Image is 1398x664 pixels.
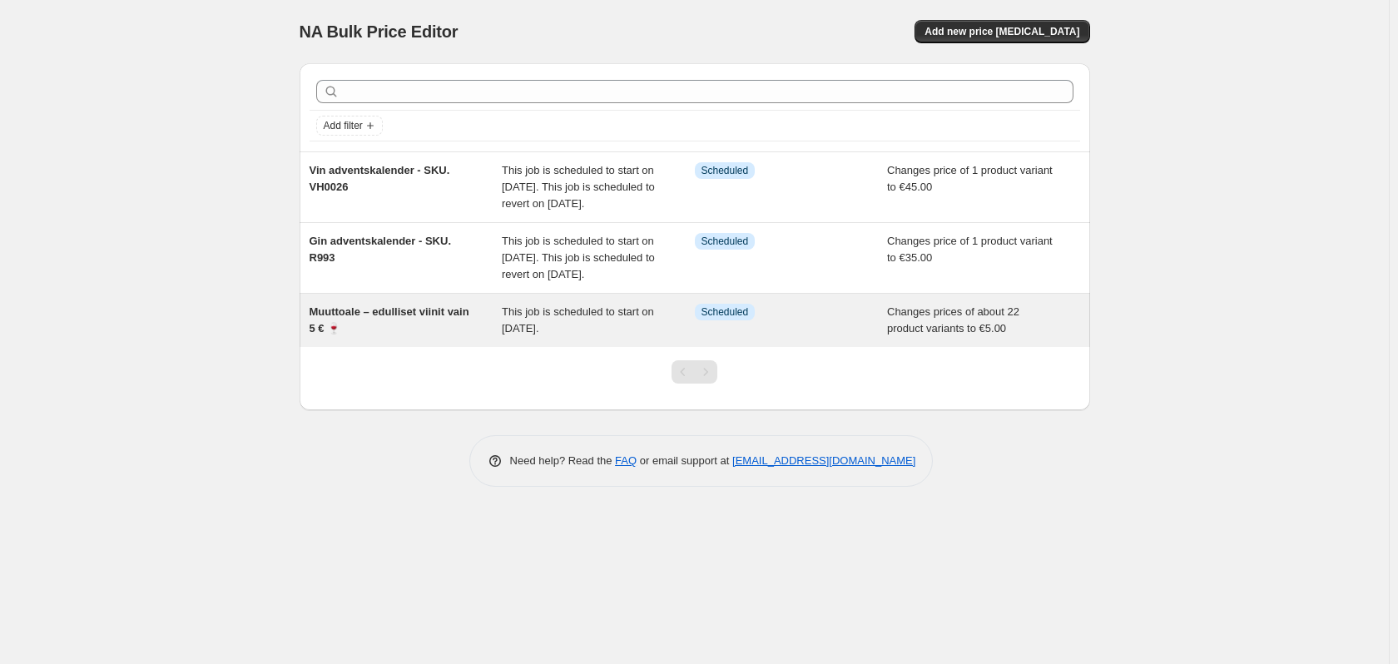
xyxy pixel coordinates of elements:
[887,164,1053,193] span: Changes price of 1 product variant to €45.00
[672,360,717,384] nav: Pagination
[915,20,1089,43] button: Add new price [MEDICAL_DATA]
[300,22,459,41] span: NA Bulk Price Editor
[701,305,749,319] span: Scheduled
[324,119,363,132] span: Add filter
[701,164,749,177] span: Scheduled
[510,454,616,467] span: Need help? Read the
[310,164,450,193] span: Vin adventskalender - SKU. VH0026
[502,305,654,334] span: This job is scheduled to start on [DATE].
[316,116,383,136] button: Add filter
[637,454,732,467] span: or email support at
[887,305,1019,334] span: Changes prices of about 22 product variants to €5.00
[502,235,655,280] span: This job is scheduled to start on [DATE]. This job is scheduled to revert on [DATE].
[887,235,1053,264] span: Changes price of 1 product variant to €35.00
[310,305,469,334] span: Muuttoale – edulliset viinit vain 5 € 🍷
[732,454,915,467] a: [EMAIL_ADDRESS][DOMAIN_NAME]
[701,235,749,248] span: Scheduled
[615,454,637,467] a: FAQ
[502,164,655,210] span: This job is scheduled to start on [DATE]. This job is scheduled to revert on [DATE].
[310,235,452,264] span: Gin adventskalender - SKU. R993
[925,25,1079,38] span: Add new price [MEDICAL_DATA]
